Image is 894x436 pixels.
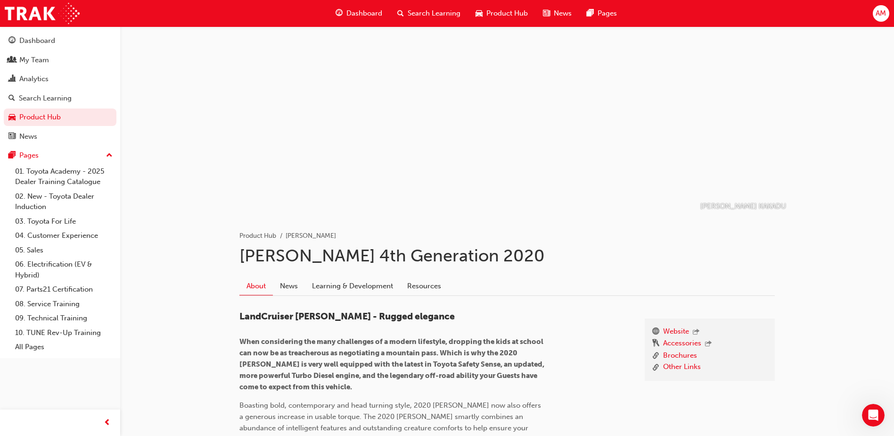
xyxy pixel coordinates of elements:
[476,8,483,19] span: car-icon
[4,90,116,107] a: Search Learning
[8,37,16,45] span: guage-icon
[11,189,116,214] a: 02. New - Toyota Dealer Induction
[11,214,116,229] a: 03. Toyota For Life
[8,113,16,122] span: car-icon
[543,8,550,19] span: news-icon
[663,338,701,350] a: Accessories
[693,328,699,336] span: outbound-icon
[397,8,404,19] span: search-icon
[336,8,343,19] span: guage-icon
[11,340,116,354] a: All Pages
[19,55,49,66] div: My Team
[652,326,659,338] span: www-icon
[598,8,617,19] span: Pages
[663,326,689,338] a: Website
[554,8,572,19] span: News
[11,228,116,243] a: 04. Customer Experience
[11,164,116,189] a: 01. Toyota Academy - 2025 Dealer Training Catalogue
[8,56,16,65] span: people-icon
[239,311,455,322] span: LandCruiser [PERSON_NAME] - Rugged elegance
[11,297,116,311] a: 08. Service Training
[468,4,535,23] a: car-iconProduct Hub
[873,5,889,22] button: AM
[652,338,659,350] span: keys-icon
[4,147,116,164] button: Pages
[239,277,273,295] a: About
[239,337,546,391] span: When considering the many challenges of a modern lifestyle, dropping the kids at school can now b...
[328,4,390,23] a: guage-iconDashboard
[19,150,39,161] div: Pages
[862,404,885,427] iframe: Intercom live chat
[19,35,55,46] div: Dashboard
[390,4,468,23] a: search-iconSearch Learning
[286,231,336,242] li: [PERSON_NAME]
[8,94,15,103] span: search-icon
[239,245,775,266] h1: [PERSON_NAME] 4th Generation 2020
[8,75,16,84] span: chart-icon
[408,8,460,19] span: Search Learning
[663,361,701,373] a: Other Links
[587,8,594,19] span: pages-icon
[19,93,72,104] div: Search Learning
[700,201,786,212] p: [PERSON_NAME] KAKADU
[876,8,886,19] span: AM
[4,32,116,50] a: Dashboard
[705,340,712,348] span: outbound-icon
[11,257,116,282] a: 06. Electrification (EV & Hybrid)
[305,277,400,295] a: Learning & Development
[19,131,37,142] div: News
[11,243,116,258] a: 05. Sales
[4,51,116,69] a: My Team
[239,232,276,240] a: Product Hub
[652,350,659,362] span: link-icon
[273,277,305,295] a: News
[106,150,113,162] span: up-icon
[663,350,697,362] a: Brochures
[400,277,448,295] a: Resources
[579,4,624,23] a: pages-iconPages
[486,8,528,19] span: Product Hub
[11,282,116,297] a: 07. Parts21 Certification
[11,326,116,340] a: 10. TUNE Rev-Up Training
[346,8,382,19] span: Dashboard
[652,361,659,373] span: link-icon
[4,70,116,88] a: Analytics
[104,417,111,429] span: prev-icon
[19,74,49,84] div: Analytics
[4,30,116,147] button: DashboardMy TeamAnalyticsSearch LearningProduct HubNews
[11,311,116,326] a: 09. Technical Training
[4,128,116,145] a: News
[8,133,16,141] span: news-icon
[5,3,80,24] img: Trak
[535,4,579,23] a: news-iconNews
[4,109,116,126] a: Product Hub
[8,151,16,160] span: pages-icon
